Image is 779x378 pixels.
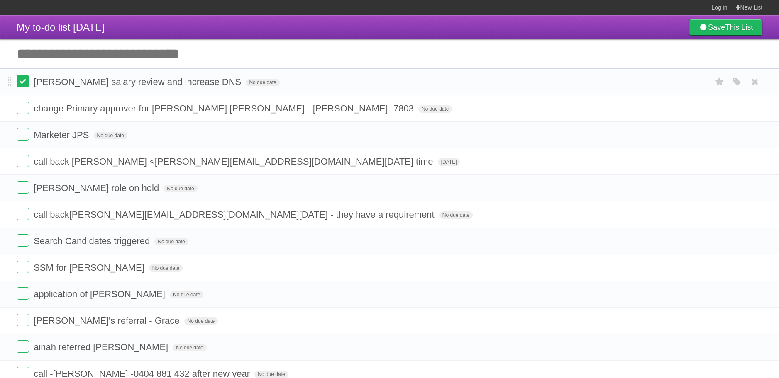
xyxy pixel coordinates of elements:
label: Done [17,208,29,220]
label: Done [17,155,29,167]
label: Done [17,181,29,194]
a: SaveThis List [689,19,762,36]
span: [PERSON_NAME] salary review and increase DNS [34,77,243,87]
label: Done [17,75,29,87]
span: SSM for [PERSON_NAME] [34,262,147,273]
span: application of [PERSON_NAME] [34,289,167,299]
label: Done [17,340,29,353]
span: No due date [170,291,203,298]
span: [PERSON_NAME] role on hold [34,183,161,193]
label: Done [17,102,29,114]
label: Done [17,234,29,247]
span: My to-do list [DATE] [17,22,105,33]
span: No due date [173,344,206,351]
span: No due date [149,264,183,272]
span: No due date [94,132,127,139]
b: This List [725,23,753,31]
span: call back [PERSON_NAME][EMAIL_ADDRESS][DOMAIN_NAME] [DATE] - they have a requirement [34,209,436,220]
span: No due date [254,371,288,378]
span: Marketer JPS [34,130,91,140]
span: change Primary approver for [PERSON_NAME] [PERSON_NAME] - [PERSON_NAME] -7803 [34,103,416,114]
span: ainah referred [PERSON_NAME] [34,342,170,352]
span: No due date [246,79,279,86]
span: Search Candidates triggered [34,236,152,246]
span: [PERSON_NAME]'s referral - Grace [34,315,181,326]
span: No due date [418,105,452,113]
span: No due date [439,211,473,219]
label: Done [17,287,29,300]
span: call back [PERSON_NAME] < [PERSON_NAME][EMAIL_ADDRESS][DOMAIN_NAME] [DATE] time [34,156,435,167]
span: No due date [184,317,218,325]
label: Done [17,314,29,326]
label: Done [17,261,29,273]
span: No due date [164,185,197,192]
label: Star task [712,75,728,89]
span: No due date [154,238,188,245]
span: [DATE] [438,158,460,166]
label: Done [17,128,29,141]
